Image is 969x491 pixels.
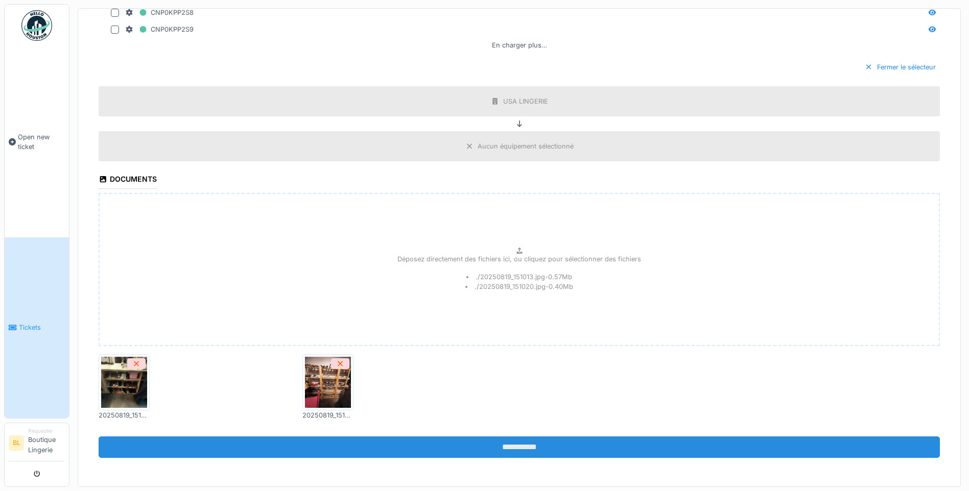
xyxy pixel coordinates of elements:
p: Déposez directement des fichiers ici, ou cliquez pour sélectionner des fichiers [397,254,641,264]
a: BL RequesterBoutique Lingerie [9,427,65,461]
div: 20250819_151020.jpg [99,410,150,420]
div: USA LINGERIE [503,96,548,106]
div: Requester [28,427,65,435]
div: CNP0KPP2S9 [125,23,194,36]
div: 20250819_151013.jpg [302,410,353,420]
li: ./20250819_151020.jpg - 0.40 Mb [465,282,573,291]
a: Open new ticket [5,46,69,237]
li: Boutique Lingerie [28,427,65,459]
span: Open new ticket [18,132,65,152]
img: Badge_color-CXgf-gQk.svg [21,10,52,41]
a: Tickets [5,237,69,418]
div: Documents [99,171,157,189]
div: Fermer le sélecteur [861,60,940,74]
div: Aucun équipement sélectionné [478,141,574,151]
div: En charger plus… [488,38,551,52]
li: BL [9,435,24,451]
img: nlps0ovtwihasx4lpuy1sy7jkb3o [101,357,147,408]
img: t7pv46b1fxfh8jztwxz5qqy3a8lw [305,357,351,408]
li: ./20250819_151013.jpg - 0.57 Mb [466,272,572,282]
span: Tickets [19,323,65,332]
div: CNP0KPP2S8 [125,6,194,19]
